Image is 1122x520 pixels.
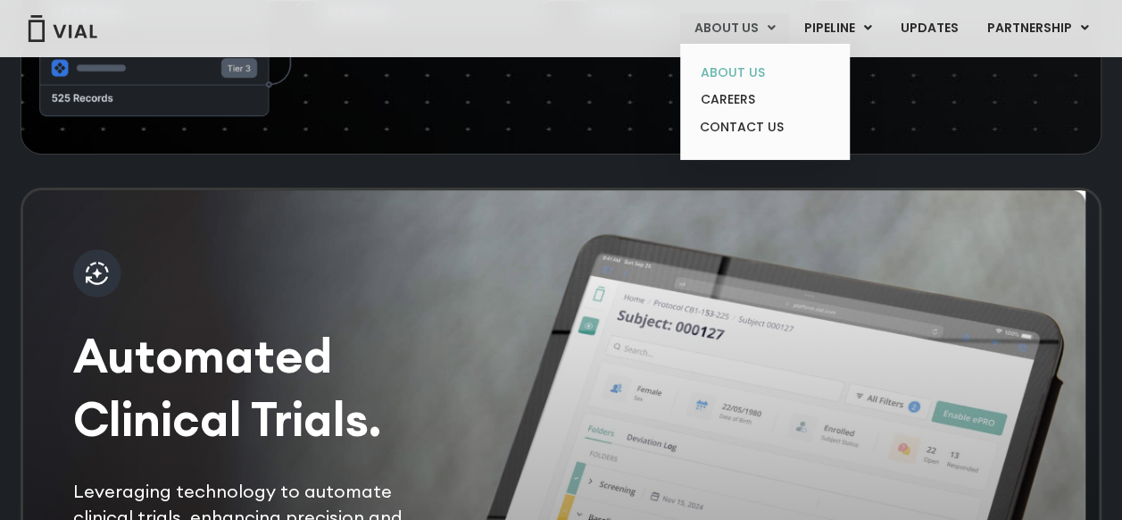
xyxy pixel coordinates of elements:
a: CAREERS [686,86,843,113]
a: CONTACT US [686,113,843,142]
a: ABOUT US [686,59,843,87]
h2: Automated Clinical Trials. [73,324,446,451]
a: PARTNERSHIPMenu Toggle [973,13,1103,44]
a: UPDATES [886,13,972,44]
img: Vial Logo [27,15,98,42]
a: PIPELINEMenu Toggle [790,13,885,44]
a: ABOUT USMenu Toggle [680,13,789,44]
